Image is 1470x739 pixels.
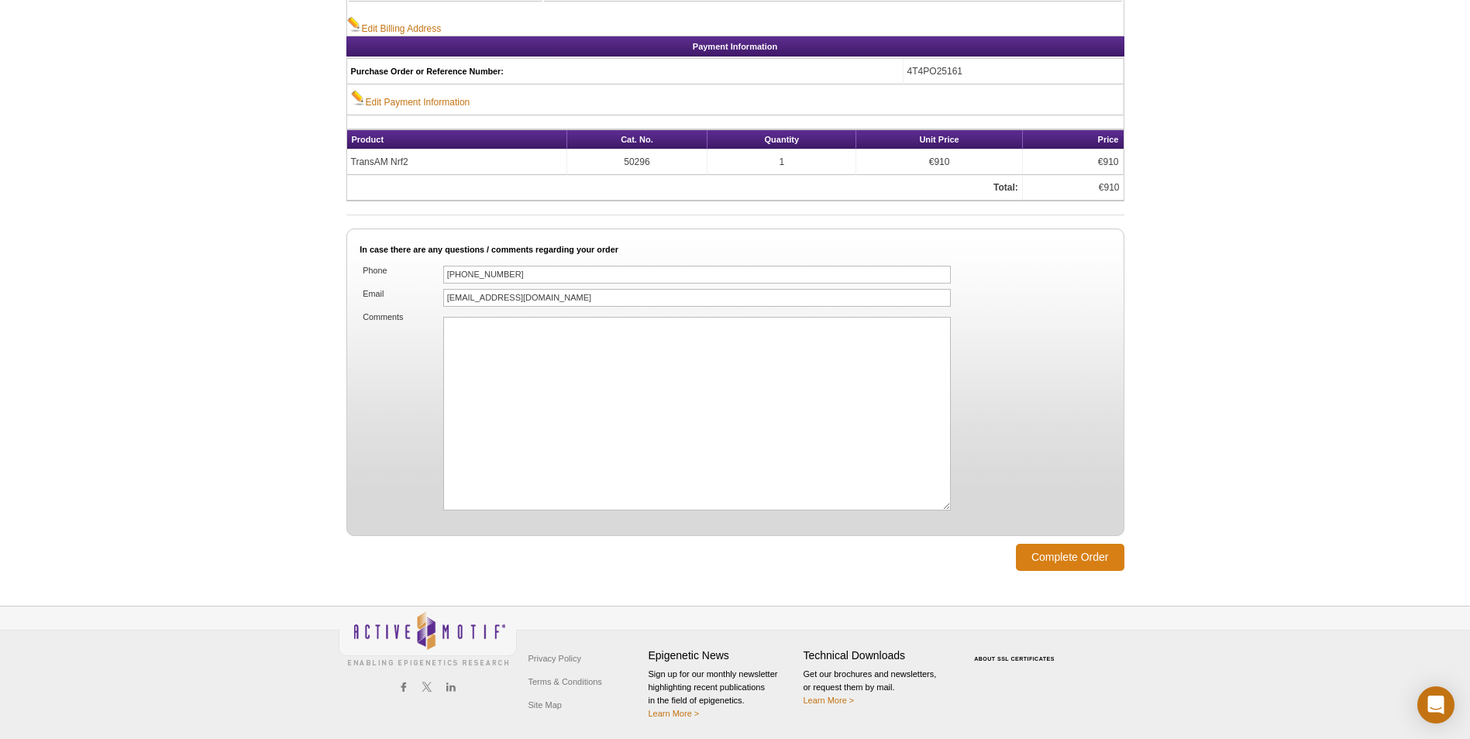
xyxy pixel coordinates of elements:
table: Click to Verify - This site chose Symantec SSL for secure e-commerce and confidential communicati... [959,634,1075,668]
th: Price [1023,130,1124,150]
label: Phone [361,266,440,276]
input: Complete Order [1016,544,1124,571]
h4: Technical Downloads [804,649,951,662]
h4: Epigenetic News [649,649,796,662]
p: Get our brochures and newsletters, or request them by mail. [804,668,951,707]
a: Learn More > [804,696,855,705]
img: Active Motif, [339,607,517,669]
h5: Purchase Order or Reference Number: [351,64,899,78]
a: ABOUT SSL CERTIFICATES [974,656,1055,662]
td: 4T4PO25161 [904,59,1124,84]
td: €910 [1023,150,1124,175]
h5: In case there are any questions / comments regarding your order [360,242,1110,256]
a: Privacy Policy [525,647,585,670]
a: Edit Payment Information [351,90,470,109]
img: Edit [347,16,362,32]
th: Product [347,130,567,150]
th: Unit Price [856,130,1022,150]
td: 1 [707,150,856,175]
td: €910 [856,150,1022,175]
th: Quantity [707,130,856,150]
div: Open Intercom Messenger [1417,686,1455,724]
a: Terms & Conditions [525,670,606,693]
p: Sign up for our monthly newsletter highlighting recent publications in the field of epigenetics. [649,668,796,720]
a: Learn More > [649,709,700,718]
label: Comments [361,312,440,322]
img: Edit [351,90,366,105]
h2: Payment Information [346,36,1124,57]
label: Email [361,289,440,299]
th: Cat. No. [567,130,708,150]
strong: Total: [993,182,1018,193]
td: TransAM Nrf2 [347,150,567,175]
a: Edit Billing Address [347,16,442,36]
td: 50296 [567,150,708,175]
a: Site Map [525,693,566,717]
td: €910 [1023,175,1124,201]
